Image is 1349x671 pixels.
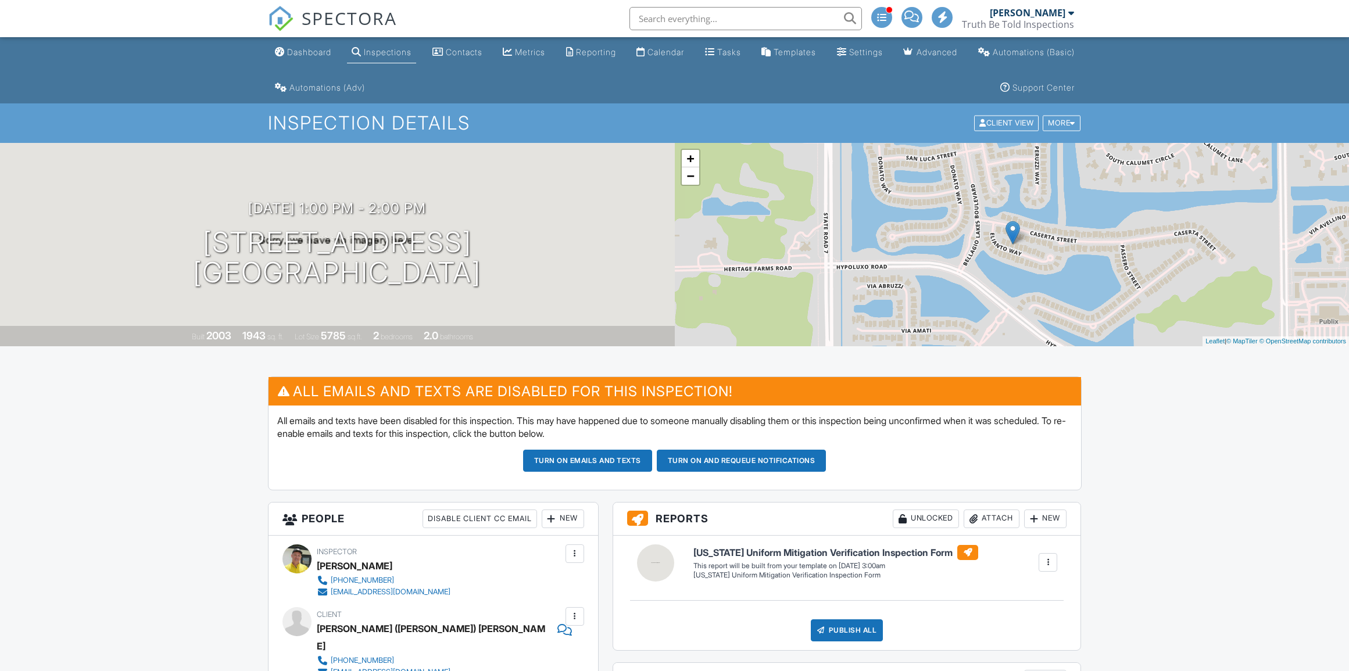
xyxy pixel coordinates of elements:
a: Metrics [498,42,550,63]
a: Leaflet [1205,338,1225,345]
div: Settings [849,47,883,57]
a: Support Center [996,77,1079,99]
div: [US_STATE] Uniform Mitigation Verification Inspection Form [693,570,978,580]
div: New [542,509,584,528]
div: Inspections [364,47,412,57]
a: Zoom out [682,167,699,185]
h6: [US_STATE] Uniform Mitigation Verification Inspection Form [693,545,978,560]
input: Search everything... [629,7,862,30]
div: Automations (Basic) [993,47,1075,57]
div: [PERSON_NAME] ([PERSON_NAME]) [PERSON_NAME] [317,620,552,655]
div: Disable Client CC Email [423,509,537,528]
a: © MapTiler [1226,338,1258,345]
div: [EMAIL_ADDRESS][DOMAIN_NAME] [331,587,450,597]
a: Settings [832,42,888,63]
span: Client [317,610,342,619]
span: SPECTORA [302,6,397,30]
div: 5785 [321,329,346,342]
h1: Inspection Details [268,113,1082,133]
div: [PHONE_NUMBER] [331,576,394,585]
div: Unlocked [893,509,959,528]
a: Advanced [899,42,962,63]
span: Inspector [317,547,357,556]
div: [PHONE_NUMBER] [331,656,394,665]
span: sq.ft. [348,332,362,341]
img: The Best Home Inspection Software - Spectora [268,6,294,31]
h3: Reports [613,503,1081,536]
div: Tasks [717,47,741,57]
a: Inspections [347,42,416,63]
a: Automations (Basic) [974,42,1079,63]
a: Dashboard [270,42,336,63]
span: sq. ft. [267,332,284,341]
span: Built [192,332,205,341]
div: More [1043,116,1080,131]
div: [PERSON_NAME] [990,7,1065,19]
div: Truth Be Told Inspections [962,19,1074,30]
a: [PHONE_NUMBER] [317,655,563,666]
span: Lot Size [295,332,319,341]
button: Turn on emails and texts [523,450,652,472]
a: Calendar [632,42,689,63]
a: Contacts [428,42,487,63]
div: Advanced [917,47,957,57]
div: This report will be built from your template on [DATE] 3:00am [693,561,978,570]
div: | [1203,336,1349,346]
div: Dashboard [287,47,331,57]
a: [PHONE_NUMBER] [317,575,450,586]
a: Tasks [700,42,746,63]
a: Automations (Advanced) [270,77,370,99]
div: 2 [373,329,379,342]
h3: [DATE] 1:00 pm - 2:00 pm [248,200,426,216]
a: Templates [757,42,821,63]
div: Calendar [647,47,684,57]
div: Metrics [515,47,545,57]
div: Templates [774,47,816,57]
a: © OpenStreetMap contributors [1259,338,1346,345]
a: [EMAIL_ADDRESS][DOMAIN_NAME] [317,586,450,598]
div: 1943 [242,329,266,342]
div: 2003 [206,329,231,342]
div: Automations (Adv) [289,82,365,92]
div: New [1024,509,1067,528]
div: Support Center [1012,82,1075,92]
div: Publish All [811,619,883,641]
div: Contacts [446,47,482,57]
span: bedrooms [381,332,413,341]
h3: People [269,503,598,536]
button: Turn on and Requeue Notifications [657,450,826,472]
a: Client View [973,118,1042,127]
div: [PERSON_NAME] [317,557,392,575]
h3: All emails and texts are disabled for this inspection! [269,377,1081,406]
h1: [STREET_ADDRESS] [GEOGRAPHIC_DATA] [193,227,481,289]
div: Attach [964,509,1019,528]
div: Reporting [576,47,616,57]
p: All emails and texts have been disabled for this inspection. This may have happened due to someon... [277,414,1072,440]
div: 2.0 [424,329,438,342]
div: Client View [974,116,1039,131]
span: bathrooms [440,332,473,341]
a: Reporting [561,42,621,63]
a: SPECTORA [268,16,397,40]
a: Zoom in [682,150,699,167]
